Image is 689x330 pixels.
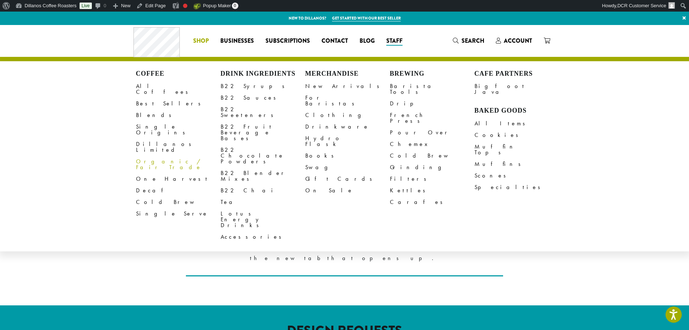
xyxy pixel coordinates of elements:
a: B22 Sauces [221,92,305,104]
a: Search [447,35,490,47]
a: Dillanos Limited [136,138,221,156]
a: Chemex [390,138,475,150]
a: Single Origins [136,121,221,138]
a: Shop [187,35,214,47]
a: For Baristas [305,92,390,109]
span: Contact [322,37,348,46]
a: Bigfoot Java [475,80,559,98]
a: Get started with our best seller [332,15,401,21]
a: Cookies [475,129,559,141]
h4: Cafe Partners [475,70,559,78]
a: B22 Syrups [221,80,305,92]
a: All Items [475,118,559,129]
a: Best Sellers [136,98,221,109]
a: × [679,12,689,25]
a: Blends [136,109,221,121]
a: Lotus Energy Drinks [221,208,305,231]
a: B22 Fruit Beverage Bases [221,121,305,144]
a: B22 Blender Mixes [221,167,305,185]
a: Pour Over [390,127,475,138]
a: Drip [390,98,475,109]
a: Muffins [475,158,559,170]
span: Shop [193,37,209,46]
a: Specialties [475,181,559,193]
a: Live [80,3,92,9]
h4: Merchandise [305,70,390,78]
a: Decaf [136,185,221,196]
h4: Coffee [136,70,221,78]
a: Swag [305,162,390,173]
span: Blog [360,37,375,46]
span: 0 [232,3,238,9]
a: Books [305,150,390,162]
a: One Harvest [136,173,221,185]
a: Scones [475,170,559,181]
a: Accessories [221,231,305,243]
a: B22 Chocolate Powders [221,144,305,167]
a: Muffin Tops [475,141,559,158]
a: Kettles [390,185,475,196]
a: Cold Brew [136,196,221,208]
a: All Coffees [136,80,221,98]
a: Barista Tools [390,80,475,98]
a: Hydro Flask [305,133,390,150]
a: French Press [390,109,475,127]
a: Cold Brew [390,150,475,162]
span: Subscriptions [265,37,310,46]
a: Filters [390,173,475,185]
span: Businesses [220,37,254,46]
a: New Arrivals [305,80,390,92]
a: B22 Sweeteners [221,104,305,121]
a: Tea [221,196,305,208]
span: Staff [386,37,403,46]
a: Drinkware [305,121,390,133]
a: Clothing [305,109,390,121]
a: Carafes [390,196,475,208]
a: Staff [380,35,408,47]
span: Account [504,37,532,45]
h4: Baked Goods [475,107,559,115]
a: On Sale [305,185,390,196]
a: Gift Cards [305,173,390,185]
a: Single Serve [136,208,221,220]
a: Organic / Fair Trade [136,156,221,173]
a: B22 Chai [221,185,305,196]
span: DCR Customer Service [617,3,666,8]
div: Focus keyphrase not set [183,4,187,8]
h4: Drink Ingredients [221,70,305,78]
h4: Brewing [390,70,475,78]
a: Grinding [390,162,475,173]
span: Search [462,37,484,45]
